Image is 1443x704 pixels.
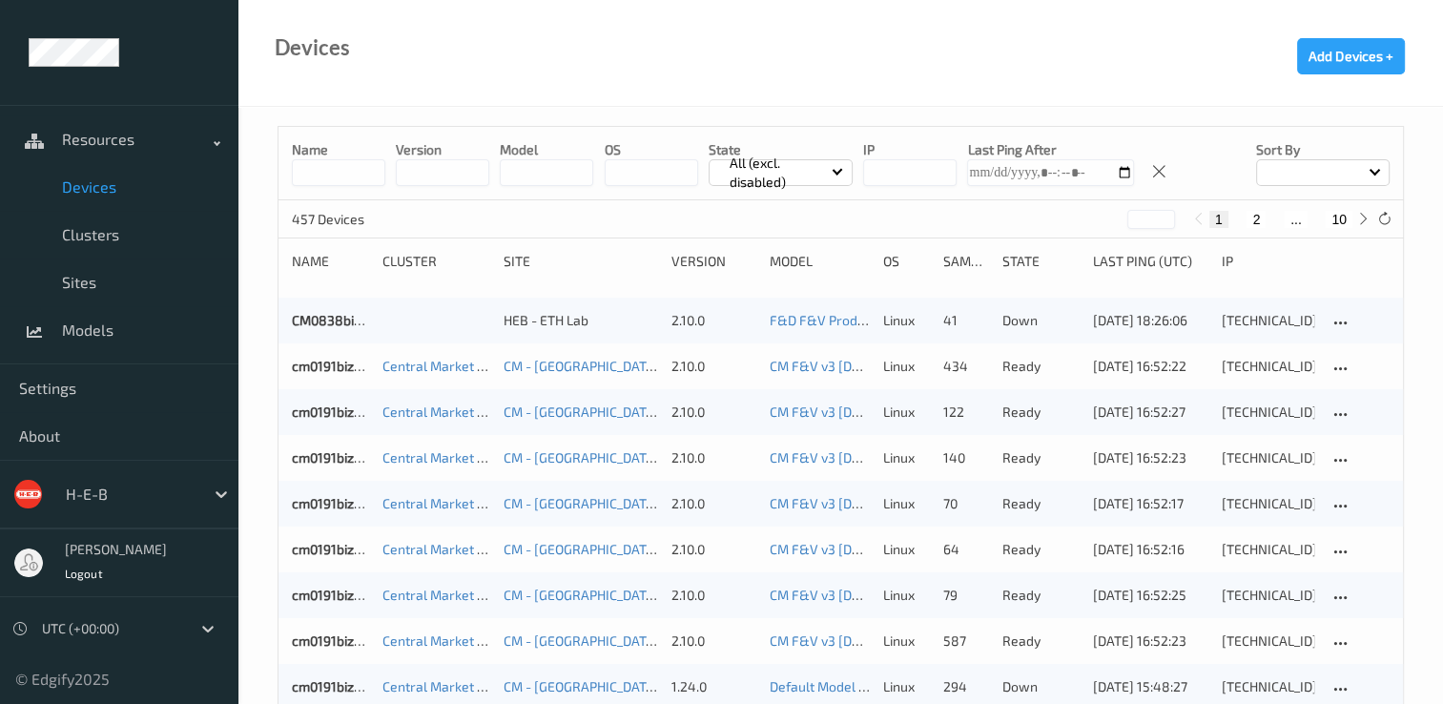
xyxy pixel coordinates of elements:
[504,252,658,271] div: Site
[1002,403,1080,422] p: ready
[292,541,393,557] a: cm0191bizedg54
[943,677,990,696] div: 294
[382,541,504,557] a: Central Market Trial
[1209,211,1228,228] button: 1
[1093,311,1208,330] div: [DATE] 18:26:06
[292,495,388,511] a: cm0191bizedg11
[1002,632,1080,651] p: ready
[1093,540,1208,559] div: [DATE] 16:52:16
[1002,494,1080,513] p: ready
[770,312,1048,328] a: F&D F&V Produce v2.7 [DATE] 17:48 Auto Save
[883,632,930,651] p: linux
[1222,403,1314,422] div: [TECHNICAL_ID]
[382,495,504,511] a: Central Market Trial
[1222,494,1314,513] div: [TECHNICAL_ID]
[504,311,658,330] div: HEB - ETH Lab
[1093,677,1208,696] div: [DATE] 15:48:27
[671,540,756,559] div: 2.10.0
[382,449,504,466] a: Central Market Trial
[1247,211,1266,228] button: 2
[292,678,391,694] a: cm0191bizedg41
[382,678,504,694] a: Central Market Trial
[1222,311,1314,330] div: [TECHNICAL_ID]
[943,540,990,559] div: 64
[1285,211,1308,228] button: ...
[1326,211,1352,228] button: 10
[943,586,990,605] div: 79
[1002,586,1080,605] p: ready
[504,495,659,511] a: CM - [GEOGRAPHIC_DATA]
[770,449,979,466] a: CM F&V v3 [DATE] 08:27 Auto Save
[382,632,504,649] a: Central Market Trial
[292,358,390,374] a: cm0191bizedg12
[396,140,489,159] p: version
[292,449,390,466] a: cm0191bizedg13
[1093,494,1208,513] div: [DATE] 16:52:17
[671,494,756,513] div: 2.10.0
[292,210,435,229] p: 457 Devices
[1093,632,1208,651] div: [DATE] 16:52:23
[1093,403,1208,422] div: [DATE] 16:52:27
[943,632,990,651] div: 587
[292,404,392,420] a: cm0191bizedg47
[1222,357,1314,376] div: [TECHNICAL_ID]
[883,311,930,330] p: linux
[883,448,930,467] p: linux
[1093,448,1208,467] div: [DATE] 16:52:23
[292,587,391,603] a: cm0191bizedg14
[883,403,930,422] p: linux
[292,140,385,159] p: Name
[770,495,979,511] a: CM F&V v3 [DATE] 08:27 Auto Save
[709,140,853,159] p: State
[504,678,659,694] a: CM - [GEOGRAPHIC_DATA]
[967,140,1134,159] p: Last Ping After
[770,541,979,557] a: CM F&V v3 [DATE] 08:27 Auto Save
[883,540,930,559] p: linux
[504,358,659,374] a: CM - [GEOGRAPHIC_DATA]
[770,632,979,649] a: CM F&V v3 [DATE] 08:27 Auto Save
[1222,586,1314,605] div: [TECHNICAL_ID]
[943,403,990,422] div: 122
[883,586,930,605] p: linux
[1002,252,1080,271] div: State
[1002,540,1080,559] p: ready
[863,140,957,159] p: IP
[504,541,659,557] a: CM - [GEOGRAPHIC_DATA]
[671,357,756,376] div: 2.10.0
[504,632,659,649] a: CM - [GEOGRAPHIC_DATA]
[770,404,979,420] a: CM F&V v3 [DATE] 08:27 Auto Save
[770,252,870,271] div: Model
[770,587,979,603] a: CM F&V v3 [DATE] 08:27 Auto Save
[382,358,504,374] a: Central Market Trial
[382,252,490,271] div: Cluster
[883,677,930,696] p: linux
[671,448,756,467] div: 2.10.0
[504,449,659,466] a: CM - [GEOGRAPHIC_DATA]
[1256,140,1390,159] p: Sort by
[382,404,504,420] a: Central Market Trial
[292,312,398,328] a: CM0838bizEdg27
[671,677,756,696] div: 1.24.0
[1222,677,1314,696] div: [TECHNICAL_ID]
[770,358,979,374] a: CM F&V v3 [DATE] 08:27 Auto Save
[671,403,756,422] div: 2.10.0
[671,586,756,605] div: 2.10.0
[1222,448,1314,467] div: [TECHNICAL_ID]
[883,494,930,513] p: linux
[292,632,390,649] a: cm0191bizedg16
[723,154,832,192] p: All (excl. disabled)
[605,140,698,159] p: OS
[1002,311,1080,330] p: down
[500,140,593,159] p: model
[382,587,504,603] a: Central Market Trial
[1093,252,1208,271] div: Last Ping (UTC)
[1093,586,1208,605] div: [DATE] 16:52:25
[943,252,990,271] div: Samples
[671,632,756,651] div: 2.10.0
[943,494,990,513] div: 70
[1297,38,1405,74] button: Add Devices +
[943,357,990,376] div: 434
[504,404,659,420] a: CM - [GEOGRAPHIC_DATA]
[943,311,990,330] div: 41
[1002,677,1080,696] p: down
